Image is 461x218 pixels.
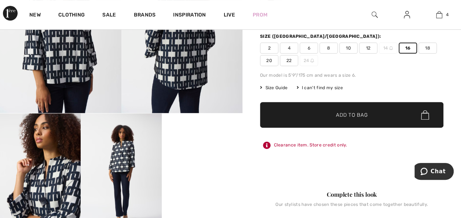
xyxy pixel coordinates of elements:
a: Prom [253,11,267,19]
div: Our stylists have chosen these pieces that come together beautifully. [260,202,443,213]
span: 20 [260,55,278,66]
span: Inspiration [173,12,206,19]
button: Add to Bag [260,102,443,128]
img: ring-m.svg [310,59,314,62]
a: Sign In [398,10,416,19]
a: Brands [134,12,156,19]
span: 4 [280,43,298,54]
span: 16 [399,43,417,54]
span: 8 [319,43,338,54]
div: Size ([GEOGRAPHIC_DATA]/[GEOGRAPHIC_DATA]): [260,33,383,40]
img: 1ère Avenue [3,6,18,21]
div: Our model is 5'9"/175 cm and wears a size 6. [260,72,443,79]
div: I can't find my size [296,84,343,91]
span: Size Guide [260,84,288,91]
span: 24 [300,55,318,66]
img: search the website [372,10,378,19]
a: Live [224,11,235,19]
img: My Info [404,10,410,19]
span: 4 [446,11,449,18]
span: 18 [418,43,437,54]
a: 4 [423,10,455,19]
img: Bag.svg [421,110,429,120]
iframe: Opens a widget where you can chat to one of our agents [414,163,454,181]
video: Your browser does not support the video tag. [162,113,242,154]
span: 2 [260,43,278,54]
div: Complete this look [260,190,443,199]
a: Clothing [58,12,85,19]
span: Add to Bag [336,111,367,119]
span: 12 [359,43,377,54]
a: Sale [102,12,116,19]
a: New [29,12,41,19]
img: My Bag [436,10,442,19]
span: 22 [280,55,298,66]
img: ring-m.svg [389,46,393,50]
span: 10 [339,43,358,54]
span: 6 [300,43,318,54]
div: Clearance item. Store credit only. [260,139,443,152]
span: 14 [379,43,397,54]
